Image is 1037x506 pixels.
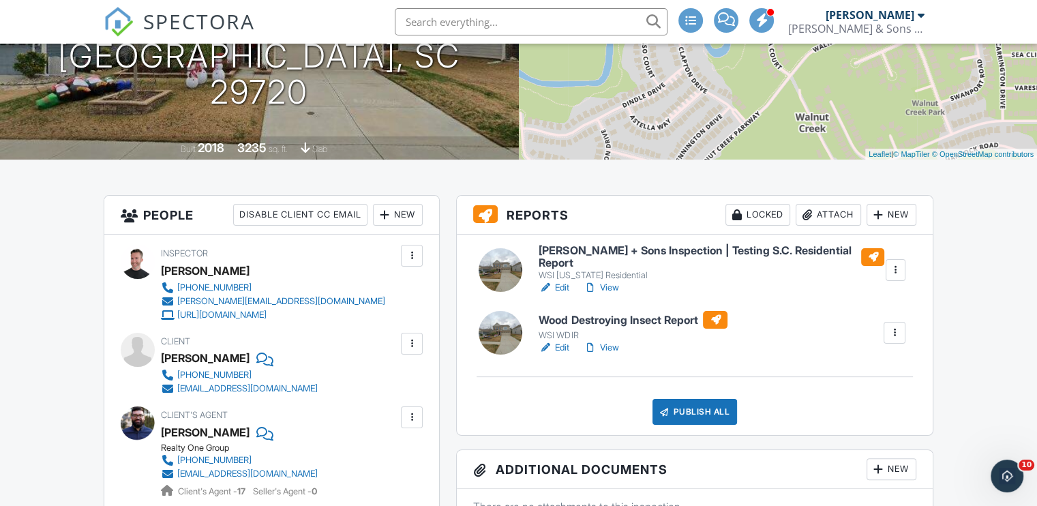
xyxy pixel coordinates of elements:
div: Attach [796,204,861,226]
h3: Additional Documents [457,450,933,489]
iframe: Intercom live chat [991,460,1023,492]
span: Client [161,336,190,346]
a: [EMAIL_ADDRESS][DOMAIN_NAME] [161,382,318,396]
a: [PERSON_NAME][EMAIL_ADDRESS][DOMAIN_NAME] [161,295,385,308]
div: | [865,149,1037,160]
h6: Wood Destroying Insect Report [539,311,727,329]
a: Edit [539,341,569,355]
strong: 17 [237,486,245,496]
a: © OpenStreetMap contributors [932,150,1034,158]
a: [PHONE_NUMBER] [161,281,385,295]
a: Leaflet [869,150,891,158]
a: [PERSON_NAME] [161,422,250,443]
div: [PERSON_NAME][EMAIL_ADDRESS][DOMAIN_NAME] [177,296,385,307]
div: [EMAIL_ADDRESS][DOMAIN_NAME] [177,383,318,394]
span: Client's Agent [161,410,228,420]
span: Client's Agent - [178,486,247,496]
div: Wilson & Sons Inspection and Testing, LLC [788,22,925,35]
a: [EMAIL_ADDRESS][DOMAIN_NAME] [161,467,318,481]
h3: Reports [457,196,933,235]
div: [PERSON_NAME] [161,261,250,281]
h6: [PERSON_NAME] + Sons Inspection | Testing S.C. Residential Report [539,245,884,269]
img: The Best Home Inspection Software - Spectora [104,7,134,37]
a: View [583,281,618,295]
span: slab [312,144,327,154]
a: Wood Destroying Insect Report WSI WDIR [539,311,727,341]
div: WSI [US_STATE] Residential [539,270,884,281]
a: Edit [539,281,569,295]
span: Built [181,144,196,154]
a: View [583,341,618,355]
strong: 0 [312,486,317,496]
a: [PHONE_NUMBER] [161,368,318,382]
h3: People [104,196,439,235]
div: [URL][DOMAIN_NAME] [177,310,267,321]
span: SPECTORA [143,7,255,35]
a: [PHONE_NUMBER] [161,453,318,467]
div: [PHONE_NUMBER] [177,370,252,381]
div: [PERSON_NAME] [826,8,914,22]
a: © MapTiler [893,150,930,158]
span: sq. ft. [269,144,288,154]
a: [PERSON_NAME] + Sons Inspection | Testing S.C. Residential Report WSI [US_STATE] Residential [539,245,884,281]
div: 3235 [237,140,267,155]
span: 10 [1019,460,1034,471]
div: [PHONE_NUMBER] [177,455,252,466]
div: 2018 [198,140,224,155]
div: [PERSON_NAME] [161,348,250,368]
div: Publish All [652,399,738,425]
span: Inspector [161,248,208,258]
div: New [373,204,423,226]
input: Search everything... [395,8,667,35]
div: [PHONE_NUMBER] [177,282,252,293]
div: Disable Client CC Email [233,204,367,226]
a: SPECTORA [104,18,255,47]
div: WSI WDIR [539,330,727,341]
div: Realty One Group [161,443,329,453]
span: Seller's Agent - [253,486,317,496]
div: [EMAIL_ADDRESS][DOMAIN_NAME] [177,468,318,479]
div: Locked [725,204,790,226]
h1: [STREET_ADDRESS] [GEOGRAPHIC_DATA], SC 29720 [22,2,497,110]
div: New [867,204,916,226]
a: [URL][DOMAIN_NAME] [161,308,385,322]
div: New [867,458,916,480]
